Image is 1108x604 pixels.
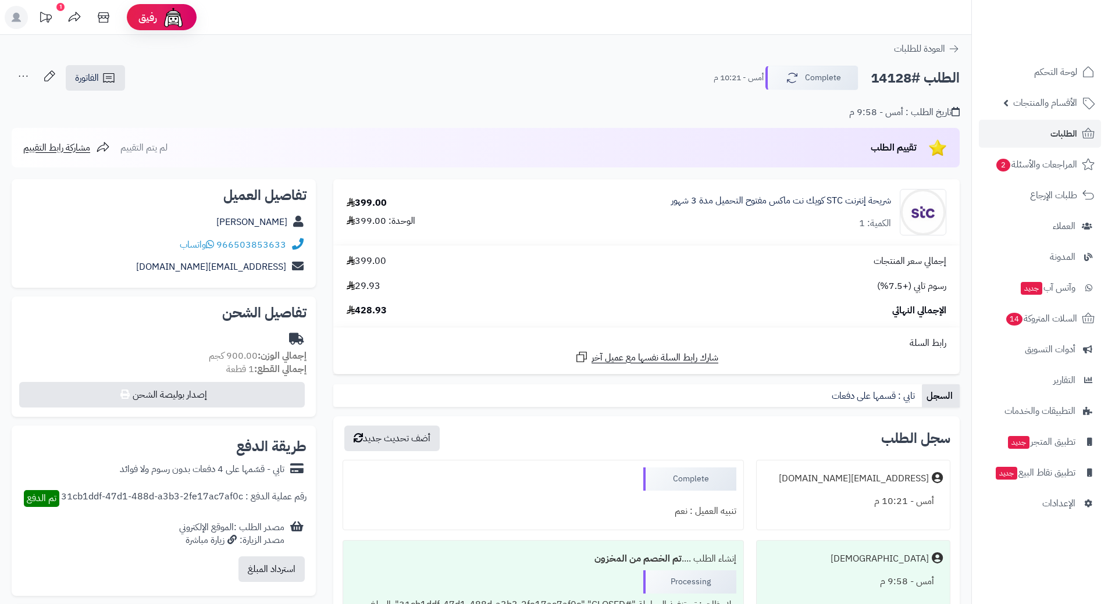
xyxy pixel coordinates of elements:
[979,212,1101,240] a: العملاء
[995,156,1077,173] span: المراجعات والأسئلة
[254,362,307,376] strong: إجمالي القطع:
[979,181,1101,209] a: طلبات الإرجاع
[347,255,386,268] span: 399.00
[900,189,946,235] img: 1674765483-WhatsApp%20Image%202023-01-26%20at%2011.37.29%20PM-90x90.jpeg
[1029,31,1097,56] img: logo-2.png
[209,349,307,363] small: 900.00 كجم
[996,159,1010,171] span: 2
[979,58,1101,86] a: لوحة التحكم
[995,464,1075,481] span: تطبيق نقاط البيع
[1034,64,1077,80] span: لوحة التحكم
[19,382,305,408] button: إصدار بوليصة الشحن
[1004,403,1075,419] span: التطبيقات والخدمات
[350,500,736,523] div: تنبيه العميل : نعم
[881,431,950,445] h3: سجل الطلب
[120,463,284,476] div: تابي - قسّمها على 4 دفعات بدون رسوم ولا فوائد
[643,467,736,491] div: Complete
[238,556,305,582] button: استرداد المبلغ
[23,141,110,155] a: مشاركة رابط التقييم
[226,362,307,376] small: 1 قطعة
[1042,495,1075,512] span: الإعدادات
[996,467,1017,480] span: جديد
[779,472,929,485] div: [EMAIL_ADDRESS][DOMAIN_NAME]
[922,384,960,408] a: السجل
[347,304,387,317] span: 428.93
[892,304,946,317] span: الإجمالي النهائي
[236,439,307,453] h2: طريقة الدفع
[1053,218,1075,234] span: العملاء
[979,305,1101,333] a: السلات المتروكة14
[216,238,286,252] a: 966503853633
[216,215,287,229] a: [PERSON_NAME]
[23,141,90,155] span: مشاركة رابط التقييم
[179,521,284,548] div: مصدر الطلب :الموقع الإلكتروني
[136,260,286,274] a: [EMAIL_ADDRESS][DOMAIN_NAME]
[1021,282,1042,295] span: جديد
[180,238,214,252] a: واتساب
[643,570,736,594] div: Processing
[871,66,960,90] h2: الطلب #14128
[1007,434,1075,450] span: تطبيق المتجر
[1053,372,1075,388] span: التقارير
[831,552,929,566] div: [DEMOGRAPHIC_DATA]
[21,188,307,202] h2: تفاصيل العميل
[31,6,60,32] a: تحديثات المنصة
[56,3,65,11] div: 1
[66,65,125,91] a: الفاتورة
[859,217,891,230] div: الكمية: 1
[575,350,718,364] a: شارك رابط السلة نفسها مع عميل آخر
[350,548,736,570] div: إنشاء الطلب ....
[874,255,946,268] span: إجمالي سعر المنتجات
[979,366,1101,394] a: التقارير
[894,42,960,56] a: العودة للطلبات
[1050,126,1077,142] span: الطلبات
[1025,341,1075,358] span: أدوات التسويق
[671,194,891,208] a: شريحة إنترنت STC كويك نت ماكس مفتوح التحميل مدة 3 شهور
[21,306,307,320] h2: تفاصيل الشحن
[827,384,922,408] a: تابي : قسمها على دفعات
[347,215,415,228] div: الوحدة: 399.00
[1008,436,1029,449] span: جديد
[1020,280,1075,296] span: وآتس آب
[338,337,955,350] div: رابط السلة
[979,489,1101,517] a: الإعدادات
[979,243,1101,271] a: المدونة
[1030,187,1077,203] span: طلبات الإرجاع
[877,280,946,293] span: رسوم تابي (+7.5%)
[138,10,157,24] span: رفيق
[162,6,185,29] img: ai-face.png
[979,459,1101,487] a: تطبيق نقاط البيعجديد
[979,397,1101,425] a: التطبيقات والخدمات
[979,274,1101,302] a: وآتس آبجديد
[179,534,284,547] div: مصدر الزيارة: زيارة مباشرة
[347,196,387,210] div: 399.00
[27,491,56,505] span: تم الدفع
[979,335,1101,363] a: أدوات التسويق
[347,280,380,293] span: 29.93
[979,120,1101,148] a: الطلبات
[871,141,917,155] span: تقييم الطلب
[714,72,764,84] small: أمس - 10:21 م
[120,141,168,155] span: لم يتم التقييم
[61,490,307,507] div: رقم عملية الدفع : 31cb1ddf-47d1-488d-a3b3-2fe17ac7af0c
[765,66,858,90] button: Complete
[594,552,682,566] b: تم الخصم من المخزون
[1050,249,1075,265] span: المدونة
[979,151,1101,178] a: المراجعات والأسئلة2
[344,426,440,451] button: أضف تحديث جديد
[1006,313,1023,326] span: 14
[894,42,945,56] span: العودة للطلبات
[592,351,718,364] span: شارك رابط السلة نفسها مع عميل آخر
[1005,310,1077,327] span: السلات المتروكة
[979,428,1101,456] a: تطبيق المتجرجديد
[1013,95,1077,111] span: الأقسام والمنتجات
[764,490,943,513] div: أمس - 10:21 م
[764,570,943,593] div: أمس - 9:58 م
[258,349,307,363] strong: إجمالي الوزن:
[849,106,960,119] div: تاريخ الطلب : أمس - 9:58 م
[75,71,99,85] span: الفاتورة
